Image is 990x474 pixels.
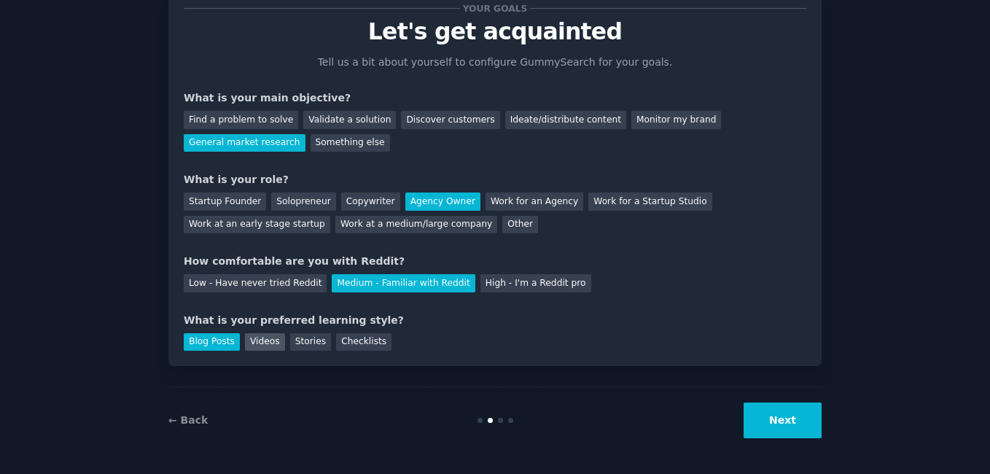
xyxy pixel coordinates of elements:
div: High - I'm a Reddit pro [480,274,591,292]
a: ← Back [168,414,208,426]
div: Low - Have never tried Reddit [184,274,327,292]
div: How comfortable are you with Reddit? [184,254,806,269]
div: Ideate/distribute content [505,111,626,129]
p: Tell us a bit about yourself to configure GummySearch for your goals. [311,55,679,70]
div: Blog Posts [184,333,240,351]
div: Medium - Familiar with Reddit [332,274,475,292]
div: Videos [245,333,285,351]
div: Something else [311,134,390,152]
div: Checklists [336,333,391,351]
div: What is your role? [184,172,806,187]
div: Startup Founder [184,193,266,211]
div: Validate a solution [303,111,396,129]
div: Work at an early stage startup [184,216,330,234]
div: Work for an Agency [486,193,583,211]
div: Agency Owner [405,193,480,211]
div: Work at a medium/large company [335,216,497,234]
div: Copywriter [341,193,400,211]
div: Solopreneur [271,193,335,211]
div: Other [502,216,538,234]
div: Monitor my brand [631,111,721,129]
div: Work for a Startup Studio [588,193,712,211]
div: What is your preferred learning style? [184,313,806,328]
p: Let's get acquainted [184,19,806,44]
span: Your goals [460,1,530,16]
div: Find a problem to solve [184,111,298,129]
div: Stories [290,333,331,351]
button: Next [744,403,822,438]
div: Discover customers [401,111,499,129]
div: General market research [184,134,305,152]
div: What is your main objective? [184,90,806,106]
